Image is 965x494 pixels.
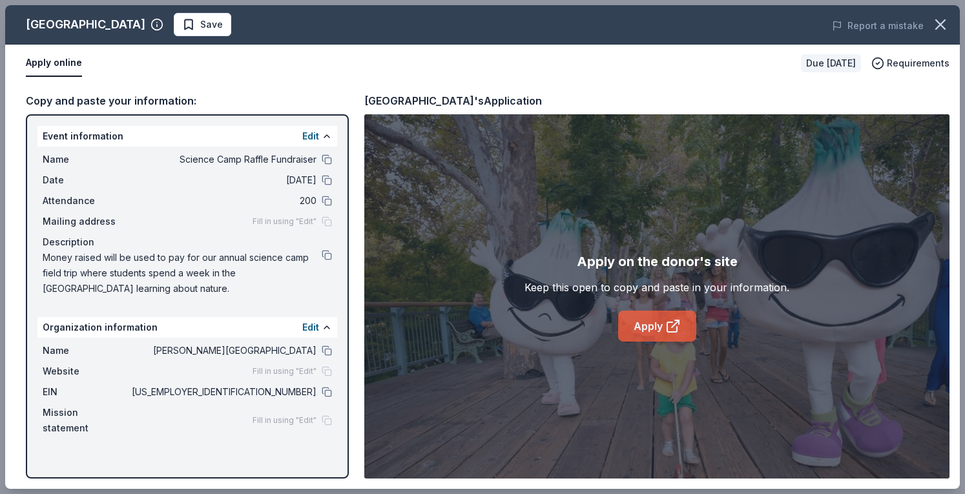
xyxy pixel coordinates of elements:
span: Science Camp Raffle Fundraiser [129,152,316,167]
span: Fill in using "Edit" [253,415,316,426]
span: Name [43,152,129,167]
button: Save [174,13,231,36]
div: Apply on the donor's site [577,251,738,272]
div: Copy and paste your information: [26,92,349,109]
button: Requirements [871,56,949,71]
button: Report a mistake [832,18,924,34]
div: [GEOGRAPHIC_DATA] [26,14,145,35]
div: Description [43,234,332,250]
div: Organization information [37,317,337,338]
div: Keep this open to copy and paste in your information. [524,280,789,295]
span: Attendance [43,193,129,209]
a: Apply [618,311,696,342]
div: [GEOGRAPHIC_DATA]'s Application [364,92,542,109]
button: Apply online [26,50,82,77]
button: Edit [302,129,319,144]
span: EIN [43,384,129,400]
span: Save [200,17,223,32]
div: Event information [37,126,337,147]
span: 200 [129,193,316,209]
span: Mission statement [43,405,129,436]
button: Edit [302,320,319,335]
span: Date [43,172,129,188]
span: Requirements [887,56,949,71]
div: Due [DATE] [801,54,861,72]
span: [DATE] [129,172,316,188]
span: [PERSON_NAME][GEOGRAPHIC_DATA] [129,343,316,358]
span: Fill in using "Edit" [253,366,316,376]
span: Website [43,364,129,379]
span: Name [43,343,129,358]
span: [US_EMPLOYER_IDENTIFICATION_NUMBER] [129,384,316,400]
span: Money raised will be used to pay for our annual science camp field trip where students spend a we... [43,250,322,296]
span: Mailing address [43,214,129,229]
span: Fill in using "Edit" [253,216,316,227]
